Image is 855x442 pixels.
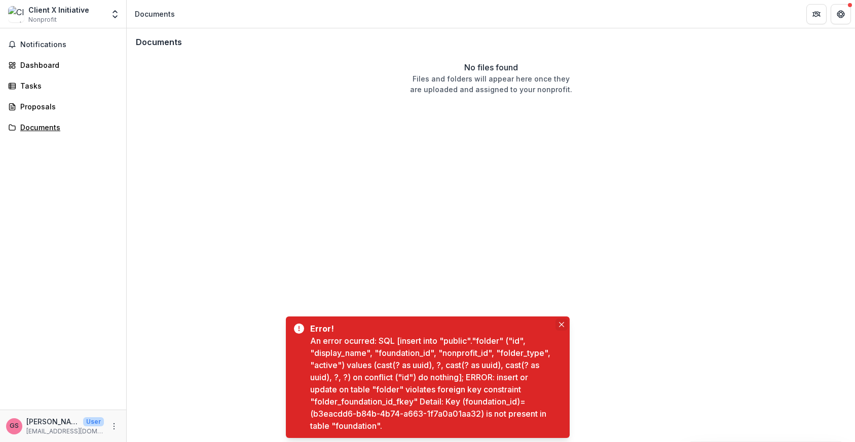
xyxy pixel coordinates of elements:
[131,7,179,21] nav: breadcrumb
[20,101,114,112] div: Proposals
[410,73,572,95] p: Files and folders will appear here once they are uploaded and assigned to your nonprofit.
[4,98,122,115] a: Proposals
[4,77,122,94] a: Tasks
[4,57,122,73] a: Dashboard
[464,61,518,73] p: No files found
[26,416,79,427] p: [PERSON_NAME]
[831,4,851,24] button: Get Help
[135,9,175,19] div: Documents
[20,60,114,70] div: Dashboard
[4,36,122,53] button: Notifications
[555,318,568,331] button: Close
[20,81,114,91] div: Tasks
[8,6,24,22] img: Client X Initiative
[26,427,104,436] p: [EMAIL_ADDRESS][DOMAIN_NAME]
[108,4,122,24] button: Open entity switcher
[4,119,122,136] a: Documents
[20,41,118,49] span: Notifications
[310,323,549,335] div: Error!
[83,417,104,426] p: User
[136,37,182,47] h3: Documents
[310,335,553,432] div: An error ocurred: SQL [insert into "public"."folder" ("id", "display_name", "foundation_id", "non...
[108,420,120,432] button: More
[20,122,114,133] div: Documents
[28,5,89,15] div: Client X Initiative
[28,15,57,24] span: Nonprofit
[806,4,827,24] button: Partners
[10,423,19,429] div: Geries Shaheen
